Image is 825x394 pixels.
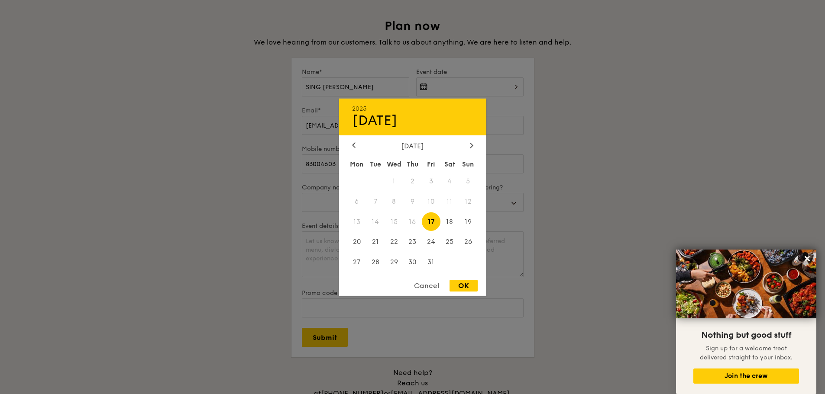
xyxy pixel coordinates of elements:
[440,156,459,172] div: Sat
[440,212,459,231] span: 18
[676,250,816,318] img: DSC07876-Edit02-Large.jpeg
[366,212,385,231] span: 14
[422,233,440,251] span: 24
[385,156,403,172] div: Wed
[422,192,440,211] span: 10
[459,156,478,172] div: Sun
[352,105,473,112] div: 2025
[701,330,791,340] span: Nothing but good stuff
[422,156,440,172] div: Fri
[385,233,403,251] span: 22
[348,192,366,211] span: 6
[352,141,473,150] div: [DATE]
[348,253,366,272] span: 27
[403,156,422,172] div: Thu
[403,172,422,190] span: 2
[385,253,403,272] span: 29
[385,192,403,211] span: 8
[459,212,478,231] span: 19
[352,112,473,128] div: [DATE]
[440,172,459,190] span: 4
[366,233,385,251] span: 21
[366,253,385,272] span: 28
[450,280,478,291] div: OK
[385,212,403,231] span: 15
[405,280,448,291] div: Cancel
[385,172,403,190] span: 1
[366,192,385,211] span: 7
[348,233,366,251] span: 20
[348,212,366,231] span: 13
[693,368,799,384] button: Join the crew
[440,233,459,251] span: 25
[700,345,793,361] span: Sign up for a welcome treat delivered straight to your inbox.
[403,253,422,272] span: 30
[348,156,366,172] div: Mon
[366,156,385,172] div: Tue
[422,172,440,190] span: 3
[403,192,422,211] span: 9
[459,233,478,251] span: 26
[800,252,814,266] button: Close
[459,192,478,211] span: 12
[422,212,440,231] span: 17
[440,192,459,211] span: 11
[422,253,440,272] span: 31
[459,172,478,190] span: 5
[403,233,422,251] span: 23
[403,212,422,231] span: 16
